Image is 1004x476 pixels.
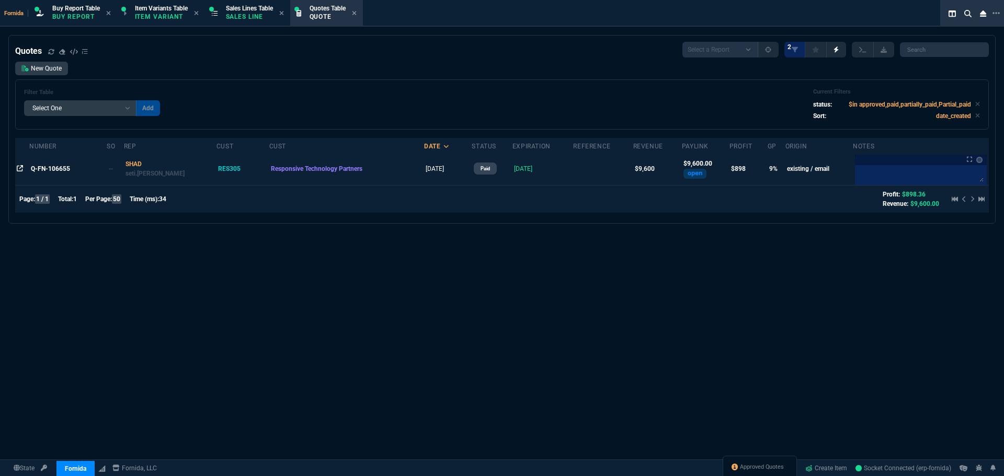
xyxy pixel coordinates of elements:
[159,195,166,203] span: 34
[58,195,73,203] span: Total:
[853,142,874,150] div: Notes
[787,164,851,173] p: existing / email
[269,142,286,150] div: Cust
[729,142,752,150] div: profit
[24,89,160,96] h6: Filter Table
[107,142,115,150] div: SO
[902,191,926,198] span: $898.36
[52,13,100,21] p: Buy Report
[125,169,215,178] p: seti.[PERSON_NAME]
[633,142,663,150] div: Revenue
[683,169,706,178] div: open
[107,153,123,185] td: Open SO in Expanded View
[352,9,357,18] nx-icon: Close Tab
[813,111,826,121] p: Sort:
[424,153,472,185] td: [DATE]
[17,165,23,172] nx-icon: Open In Opposite Panel
[19,195,35,203] span: Page:
[218,165,241,172] span: RES305
[310,5,346,12] span: Quotes Table
[112,194,121,204] span: 50
[512,142,551,150] div: Expiration
[801,460,851,476] a: Create Item
[855,465,951,472] span: Socket Connected (erp-fornida)
[573,153,633,185] td: undefined
[472,142,496,150] div: Status
[15,62,68,75] a: New Quote
[279,9,284,18] nx-icon: Close Tab
[883,191,900,198] span: Profit:
[813,88,980,96] h6: Current Filters
[976,7,990,20] nx-icon: Close Workbench
[910,200,939,207] span: $9,600.00
[15,45,42,57] h4: Quotes
[52,5,100,12] span: Buy Report Table
[683,159,728,168] p: $9,600.00
[226,5,273,12] span: Sales Lines Table
[125,159,215,169] p: SHAD
[635,165,655,172] span: $9,600
[271,165,362,172] span: Responsive Technology Partners
[944,7,960,20] nx-icon: Split Panels
[4,10,28,17] span: Fornida
[992,8,1000,18] nx-icon: Open New Tab
[109,463,160,473] a: msbcCompanyName
[731,165,746,172] span: $898
[135,13,187,21] p: Item Variant
[813,100,832,109] p: status:
[194,9,199,18] nx-icon: Close Tab
[883,200,908,207] span: Revenue:
[768,142,777,150] div: GP
[424,142,440,150] div: Date
[85,195,112,203] span: Per Page:
[38,463,50,473] a: API TOKEN
[788,43,791,51] span: 2
[124,153,216,185] td: double click to filter by Rep
[573,142,610,150] div: Reference
[10,463,38,473] a: Global State
[31,165,70,172] span: Q-FN-106655
[900,42,989,57] input: Search
[35,194,50,204] span: 1 / 1
[109,164,120,173] div: --
[769,165,778,172] span: 9%
[512,153,574,185] td: [DATE]
[135,5,188,12] span: Item Variants Table
[960,7,976,20] nx-icon: Search
[124,142,136,150] div: Rep
[310,13,346,21] p: Quote
[785,142,807,150] div: origin
[106,9,111,18] nx-icon: Close Tab
[216,142,233,150] div: Cust
[740,463,784,471] span: Approved Quotes
[936,112,971,120] code: date_created
[226,13,273,21] p: Sales Line
[849,101,971,108] code: $in approved,paid,partially_paid,Partial_paid
[130,195,159,203] span: Time (ms):
[73,195,77,203] span: 1
[29,142,56,150] div: Number
[855,463,951,473] a: yXnFfFik4p3Jj03cAACi
[682,142,709,150] div: PayLink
